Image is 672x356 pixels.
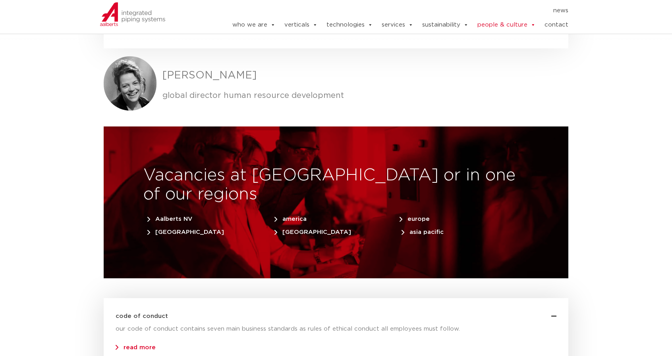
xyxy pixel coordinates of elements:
p: our code of conduct contains seven main business standards as rules of ethical conduct all employ... [116,323,556,335]
a: asia pacific [402,225,456,235]
a: technologies [326,17,373,33]
span: asia pacific [402,229,444,235]
span: europe [400,216,430,222]
h3: [PERSON_NAME] [162,68,568,83]
a: sustainability [422,17,469,33]
span: [GEOGRAPHIC_DATA] [274,229,351,235]
div: code of conduct [116,298,556,323]
a: news [553,4,568,17]
a: read more [116,345,156,350]
a: [GEOGRAPHIC_DATA] [274,225,363,235]
a: Aalberts NV [147,212,204,222]
nav: Menu [208,4,568,17]
a: verticals [284,17,318,33]
a: contact [545,17,568,33]
div: code of conduct [116,323,556,354]
a: services [382,17,413,33]
a: america [274,212,319,222]
h2: Vacancies at [GEOGRAPHIC_DATA] or in one of our regions [143,166,529,204]
a: who we are [232,17,276,33]
span: [GEOGRAPHIC_DATA] [147,229,224,235]
a: [GEOGRAPHIC_DATA] [147,225,236,235]
p: global director human resource development [162,90,568,102]
span: Aalberts NV [147,216,192,222]
span: america [274,216,307,222]
a: europe [400,212,442,222]
a: people & culture [477,17,536,33]
a: code of conduct [116,313,168,319]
